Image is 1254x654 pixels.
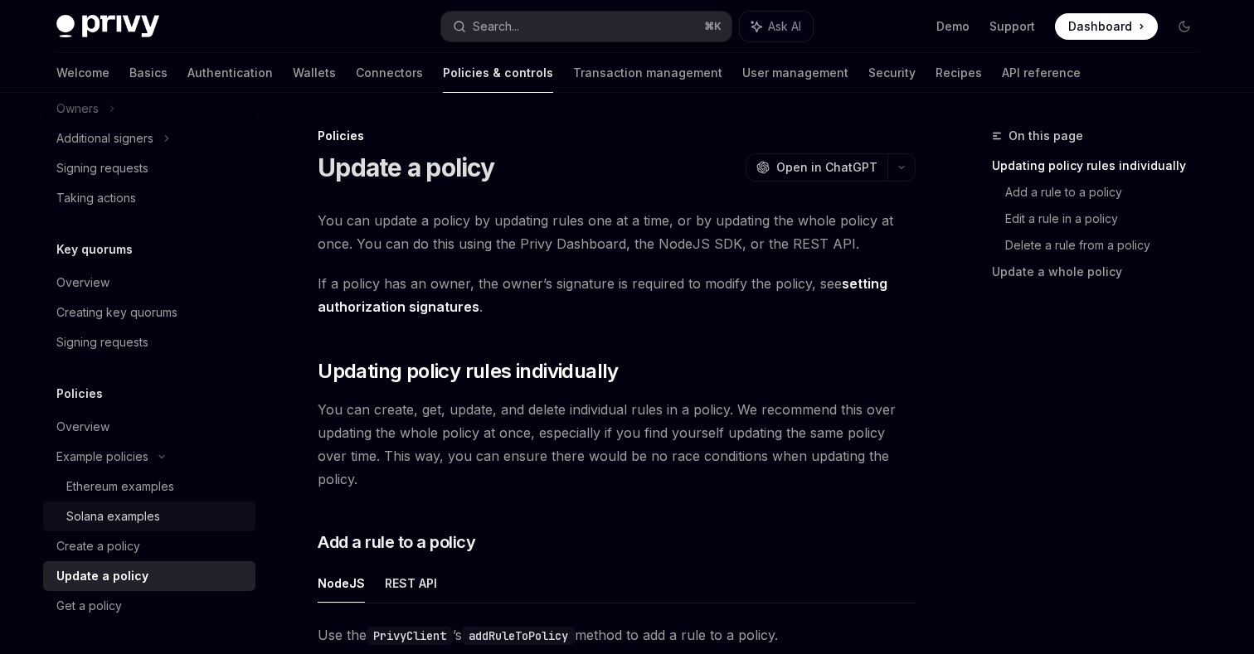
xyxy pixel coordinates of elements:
a: Policies & controls [443,53,553,93]
span: Add a rule to a policy [318,530,475,554]
code: addRuleToPolicy [462,627,575,645]
a: Updating policy rules individually [992,153,1211,179]
span: Updating policy rules individually [318,358,619,385]
a: Delete a rule from a policy [1005,232,1211,259]
a: Wallets [293,53,336,93]
a: Connectors [356,53,423,93]
a: Recipes [936,53,982,93]
a: Overview [43,268,255,298]
div: Creating key quorums [56,303,177,322]
a: Welcome [56,53,109,93]
div: Example policies [56,447,148,467]
span: ⌘ K [704,20,722,33]
a: Update a whole policy [992,259,1211,285]
a: API reference [1002,53,1081,93]
a: Signing requests [43,153,255,183]
div: Signing requests [56,332,148,352]
span: You can update a policy by updating rules one at a time, or by updating the whole policy at once.... [318,209,916,255]
a: Demo [936,18,970,35]
a: Taking actions [43,183,255,213]
span: On this page [1009,126,1083,146]
div: Ethereum examples [66,477,174,497]
h5: Policies [56,384,103,404]
a: Solana examples [43,501,255,531]
a: Create a policy [43,531,255,561]
button: NodeJS [318,564,365,603]
span: You can create, get, update, and delete individual rules in a policy. We recommend this over upda... [318,398,916,491]
a: Add a rule to a policy [1005,179,1211,206]
code: PrivyClient [367,627,453,645]
a: Update a policy [43,561,255,591]
button: Toggle dark mode [1171,13,1198,40]
div: Search... [473,17,519,36]
div: Additional signers [56,128,153,148]
div: Update a policy [56,566,148,586]
a: Signing requests [43,327,255,357]
h5: Key quorums [56,240,133,259]
button: REST API [385,564,437,603]
span: Ask AI [768,18,801,35]
span: Dashboard [1068,18,1132,35]
a: Dashboard [1055,13,1158,40]
div: Overview [56,273,109,293]
a: Support [989,18,1035,35]
span: If a policy has an owner, the owner’s signature is required to modify the policy, see . [318,272,916,318]
h1: Update a policy [318,153,494,182]
div: Get a policy [56,596,122,616]
a: Get a policy [43,591,255,621]
a: Transaction management [573,53,722,93]
a: Ethereum examples [43,472,255,501]
button: Ask AI [740,12,813,41]
div: Signing requests [56,158,148,178]
div: Solana examples [66,506,160,526]
a: Basics [129,53,168,93]
a: Overview [43,412,255,442]
span: Open in ChatGPT [776,159,877,176]
div: Create a policy [56,536,140,556]
a: Security [868,53,916,93]
img: dark logo [56,15,159,38]
span: Use the ’s method to add a rule to a policy. [318,623,916,647]
div: Taking actions [56,188,136,208]
a: User management [742,53,848,93]
button: Open in ChatGPT [746,153,887,182]
div: Policies [318,128,916,144]
button: Search...⌘K [441,12,731,41]
a: Authentication [187,53,273,93]
a: Edit a rule in a policy [1005,206,1211,232]
div: Overview [56,417,109,437]
a: Creating key quorums [43,298,255,327]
